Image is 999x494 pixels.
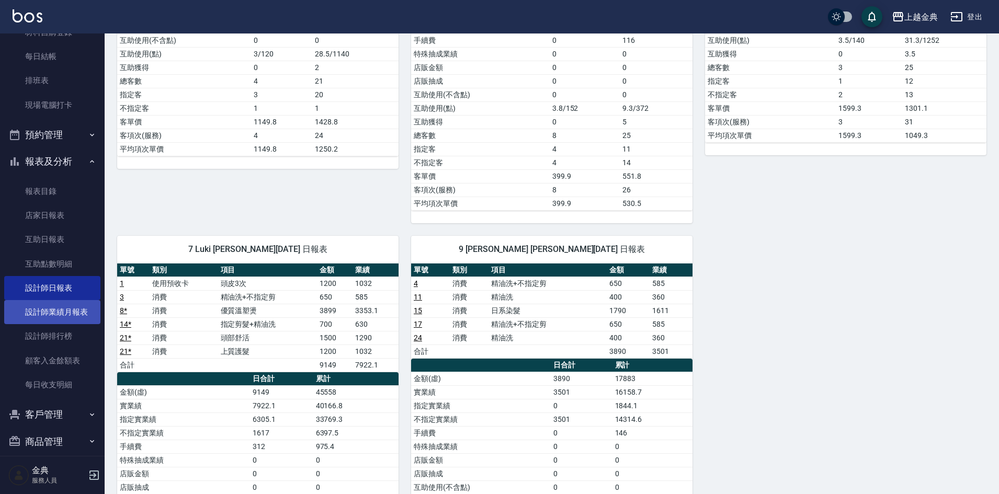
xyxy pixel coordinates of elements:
td: 消費 [450,331,489,344]
td: 0 [551,399,612,412]
td: 3.5 [902,47,986,61]
td: 3899 [317,304,353,317]
td: 店販金額 [117,467,250,480]
td: 20 [312,88,399,101]
td: 1149.8 [251,142,312,156]
th: 業績 [650,263,693,277]
img: Person [8,465,29,486]
td: 不指定客 [411,156,550,169]
td: 上質護髮 [218,344,317,358]
td: 7922.1 [353,358,399,372]
td: 合計 [117,358,150,372]
td: 消費 [450,290,489,304]
td: 585 [650,317,693,331]
td: 指定客 [705,74,836,88]
th: 類別 [150,263,218,277]
td: 312 [250,440,313,453]
a: 15 [414,306,422,315]
td: 手續費 [117,440,250,453]
td: 2 [312,61,399,74]
td: 360 [650,331,693,344]
button: 報表及分析 [4,148,100,175]
table: a dense table [411,263,693,359]
td: 17883 [612,372,693,385]
td: 1250.2 [312,142,399,156]
td: 金額(虛) [117,385,250,399]
td: 消費 [450,304,489,317]
td: 實業績 [411,385,551,399]
td: 6397.5 [313,426,399,440]
td: 0 [313,480,399,494]
td: 650 [607,317,650,331]
td: 400 [607,331,650,344]
td: 1 [251,101,312,115]
td: 0 [551,480,612,494]
td: 26 [620,183,693,197]
td: 特殊抽成業績 [411,47,550,61]
td: 消費 [450,277,489,290]
img: Logo [13,9,42,22]
td: 0 [550,88,620,101]
td: 0 [250,453,313,467]
td: 互助使用(點) [411,101,550,115]
td: 0 [551,467,612,480]
td: 互助獲得 [705,47,836,61]
td: 8 [550,129,620,142]
a: 互助點數明細 [4,252,100,276]
td: 1500 [317,331,353,344]
td: 24 [312,129,399,142]
td: 9.3/372 [620,101,693,115]
td: 0 [550,115,620,129]
a: 現場電腦打卡 [4,93,100,117]
td: 指定實業績 [117,412,250,426]
td: 399.9 [550,197,620,210]
td: 特殊抽成業績 [411,440,551,453]
td: 1790 [607,304,650,317]
td: 1149.8 [251,115,312,129]
td: 0 [550,74,620,88]
td: 特殊抽成業績 [117,453,250,467]
td: 9149 [317,358,353,372]
td: 0 [612,467,693,480]
td: 合計 [411,344,450,358]
td: 0 [313,453,399,467]
th: 累計 [612,359,693,372]
td: 總客數 [705,61,836,74]
a: 1 [120,279,124,288]
td: 客單價 [117,115,251,129]
td: 6305.1 [250,412,313,426]
td: 0 [612,480,693,494]
td: 12 [902,74,986,88]
td: 消費 [150,290,218,304]
td: 4 [550,156,620,169]
td: 精油洗+不指定剪 [489,277,607,290]
th: 單號 [411,263,450,277]
td: 1599.3 [836,129,902,142]
td: 消費 [150,331,218,344]
td: 146 [612,426,693,440]
td: 店販抽成 [411,467,551,480]
td: 3 [836,61,902,74]
td: 總客數 [411,129,550,142]
td: 日系染髮 [489,304,607,317]
td: 1599.3 [836,101,902,115]
td: 客單價 [411,169,550,183]
td: 33769.3 [313,412,399,426]
td: 消費 [150,344,218,358]
td: 精油洗+不指定剪 [489,317,607,331]
a: 排班表 [4,68,100,93]
td: 650 [317,290,353,304]
td: 互助使用(點) [117,47,251,61]
td: 不指定客 [117,101,251,115]
a: 11 [414,293,422,301]
td: 3890 [607,344,650,358]
td: 平均項次單價 [705,129,836,142]
td: 31.3/1252 [902,33,986,47]
td: 0 [550,47,620,61]
td: 3 [251,88,312,101]
td: 7922.1 [250,399,313,412]
a: 4 [414,279,418,288]
td: 客項次(服務) [705,115,836,129]
td: 1428.8 [312,115,399,129]
td: 4 [251,74,312,88]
